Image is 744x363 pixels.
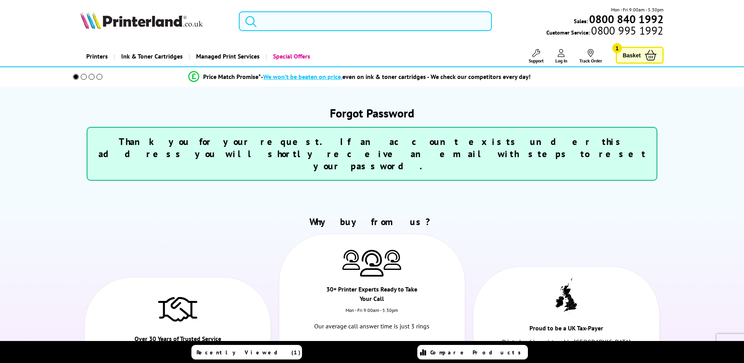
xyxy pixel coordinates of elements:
a: Track Order [579,49,602,64]
a: Basket 1 [616,47,664,64]
div: 30+ Printer Experts Ready to Take Your Call [326,284,418,307]
img: Printerland Logo [80,12,203,29]
a: Ink & Toner Cartridges [114,46,189,66]
a: Printers [80,46,114,66]
h2: Why buy from us? [80,216,663,228]
a: Log In [555,49,568,64]
a: Compare Products [417,345,528,359]
span: Basket [623,50,641,60]
b: 0800 840 1992 [589,12,664,26]
span: Mon - Fri 9:00am - 5:30pm [611,6,664,13]
li: modal_Promise [62,70,657,84]
span: Ink & Toner Cartridges [121,46,183,66]
h3: Thank you for your request. If an account exists under this address you will shortly receive an e... [95,136,648,172]
a: Managed Print Services [189,46,266,66]
span: Sales: [574,17,588,25]
img: UK tax payer [555,278,577,314]
a: 0800 840 1992 [588,15,664,23]
div: Proud to be a UK Tax-Payer [520,323,613,337]
img: Printer Experts [384,250,401,270]
img: Printer Experts [342,250,360,270]
span: Recently Viewed (1) [196,349,301,356]
span: We won’t be beaten on price, [263,73,342,81]
span: Customer Service: [546,27,663,36]
img: Trusted Service [158,293,197,324]
div: Mon - Fri 9:00am - 5.30pm [279,307,465,321]
a: 0800 840 1992 [313,339,431,352]
span: 0800 995 1992 [590,27,663,34]
a: Special Offers [266,46,316,66]
a: Support [529,49,544,64]
h1: Forgot Password [87,105,657,121]
span: Price Match Promise* [203,73,261,81]
p: Our average call answer time is just 3 rings [307,321,437,332]
a: Recently Viewed (1) [191,345,302,359]
div: - even on ink & toner cartridges - We check our competitors every day! [261,73,531,81]
div: Over 30 Years of Trusted Service [131,334,224,347]
a: Printerland Logo [80,12,229,31]
span: 1 [612,43,622,53]
img: Printer Experts [360,250,384,277]
span: Support [529,58,544,64]
span: Compare Products [430,349,525,356]
span: Log In [555,58,568,64]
